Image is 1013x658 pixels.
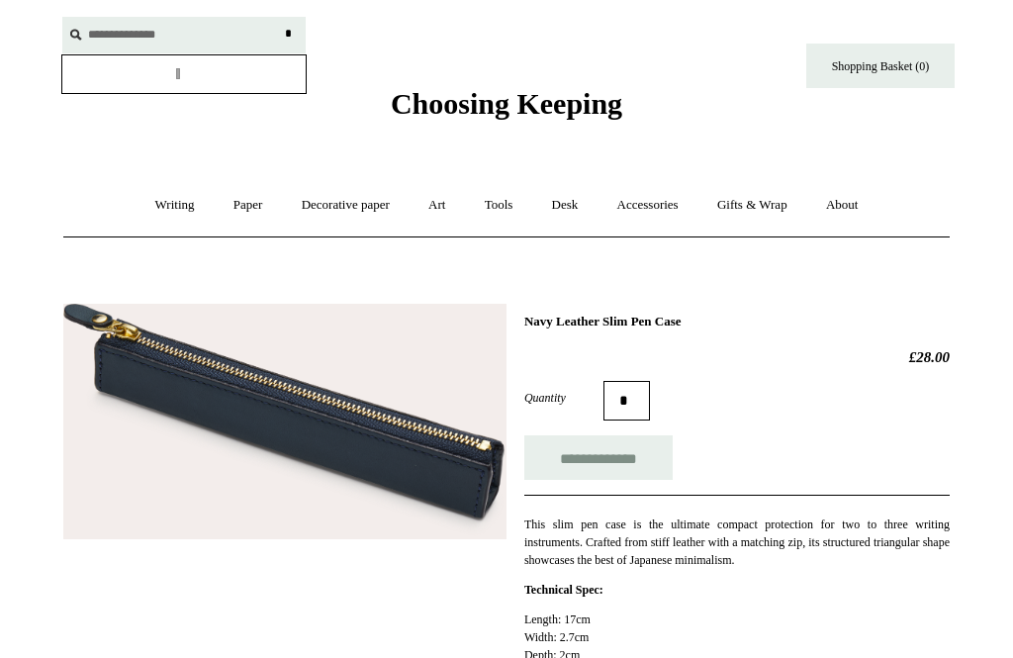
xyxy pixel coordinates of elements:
img: Navy Leather Slim Pen Case [63,304,506,539]
a: Shopping Basket (0) [806,44,955,88]
h2: £28.00 [524,348,950,366]
p: This slim pen case is the ultimate compact protection for two to three writing instruments. Craft... [524,516,950,569]
span: Choosing Keeping [391,87,622,120]
label: Quantity [524,389,603,407]
a: Desk [534,179,597,232]
a: Accessories [599,179,696,232]
a: About [808,179,876,232]
a: Art [411,179,463,232]
strong: Technical Spec: [524,583,603,597]
a: Choosing Keeping [391,103,622,117]
h1: Navy Leather Slim Pen Case [524,314,950,329]
a: Decorative paper [284,179,408,232]
a: Gifts & Wrap [699,179,805,232]
a: Tools [467,179,531,232]
a: Paper [216,179,281,232]
a: Writing [138,179,213,232]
